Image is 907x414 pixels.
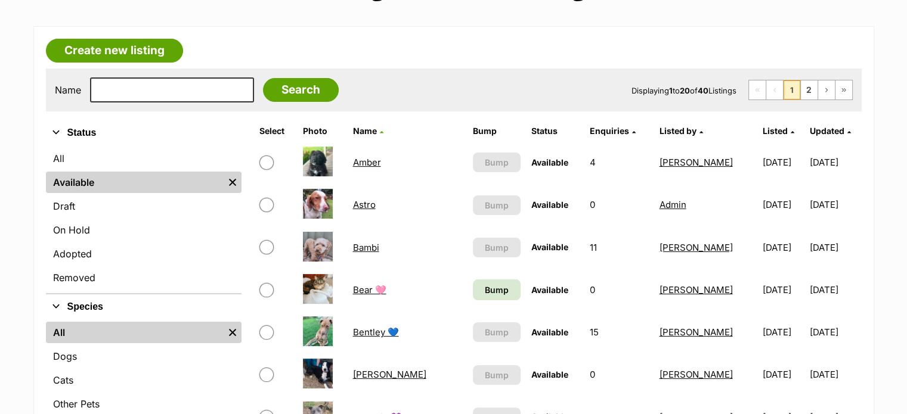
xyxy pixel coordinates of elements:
a: Remove filter [224,172,242,193]
a: [PERSON_NAME] [659,242,732,253]
td: [DATE] [758,142,809,183]
span: Listed [763,126,788,136]
a: [PERSON_NAME] [659,369,732,380]
strong: 40 [698,86,708,95]
a: [PERSON_NAME] [659,157,732,168]
span: Bump [485,369,509,381]
button: Status [46,125,242,141]
span: Available [531,200,568,210]
span: Bump [485,156,509,169]
label: Name [55,85,81,95]
strong: 20 [680,86,690,95]
a: Updated [809,126,850,136]
span: Bump [485,199,509,211]
span: Bump [485,326,509,338]
span: Updated [809,126,844,136]
span: First page [749,80,766,99]
span: Name [352,126,376,136]
a: Bump [473,279,521,300]
span: Available [531,242,568,252]
a: [PERSON_NAME] [659,284,732,295]
a: Listed by [659,126,702,136]
a: Dogs [46,345,242,367]
span: Available [531,285,568,295]
button: Bump [473,322,521,342]
a: Cats [46,369,242,391]
td: 0 [585,354,653,395]
td: [DATE] [758,312,809,353]
strong: 1 [669,86,673,95]
a: Enquiries [590,126,636,136]
th: Photo [298,122,346,141]
span: Available [531,369,568,379]
a: Admin [659,199,686,210]
a: [PERSON_NAME] [659,326,732,338]
a: Last page [835,80,852,99]
td: 15 [585,312,653,353]
a: Remove filter [224,322,242,343]
td: [DATE] [809,184,860,225]
span: Listed by [659,126,696,136]
a: All [46,148,242,169]
button: Bump [473,238,521,257]
a: On Hold [46,219,242,241]
a: Page 2 [801,80,818,99]
td: [DATE] [809,354,860,395]
button: Bump [473,195,521,215]
th: Select [255,122,297,141]
a: Available [46,172,224,193]
button: Bump [473,152,521,172]
span: Page 1 [784,80,800,99]
td: 0 [585,184,653,225]
a: Next page [818,80,835,99]
td: [DATE] [809,227,860,268]
td: 11 [585,227,653,268]
a: Astro [352,199,375,210]
span: Displaying to of Listings [632,86,736,95]
button: Species [46,299,242,315]
a: [PERSON_NAME] [352,369,426,380]
span: Bump [485,284,509,296]
td: [DATE] [758,184,809,225]
a: Removed [46,267,242,288]
input: Search [263,78,339,102]
span: Available [531,157,568,167]
a: Adopted [46,243,242,264]
a: Bear 🩷 [352,284,386,295]
td: [DATE] [758,354,809,395]
a: Bambi [352,242,379,253]
img: Bentley 💙 [303,316,333,346]
th: Bump [468,122,525,141]
td: [DATE] [758,269,809,310]
span: Bump [485,241,509,254]
td: 0 [585,269,653,310]
a: Bentley 💙 [352,326,398,338]
a: Draft [46,195,242,217]
div: Status [46,145,242,293]
td: [DATE] [809,312,860,353]
a: Listed [763,126,794,136]
a: Name [352,126,383,136]
th: Status [527,122,584,141]
span: Previous page [766,80,783,99]
td: [DATE] [809,142,860,183]
span: Available [531,327,568,337]
button: Bump [473,365,521,385]
td: [DATE] [758,227,809,268]
a: Amber [352,157,380,168]
span: translation missing: en.admin.listings.index.attributes.enquiries [590,126,629,136]
a: All [46,322,224,343]
td: 4 [585,142,653,183]
td: [DATE] [809,269,860,310]
a: Create new listing [46,39,183,63]
nav: Pagination [748,80,853,100]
